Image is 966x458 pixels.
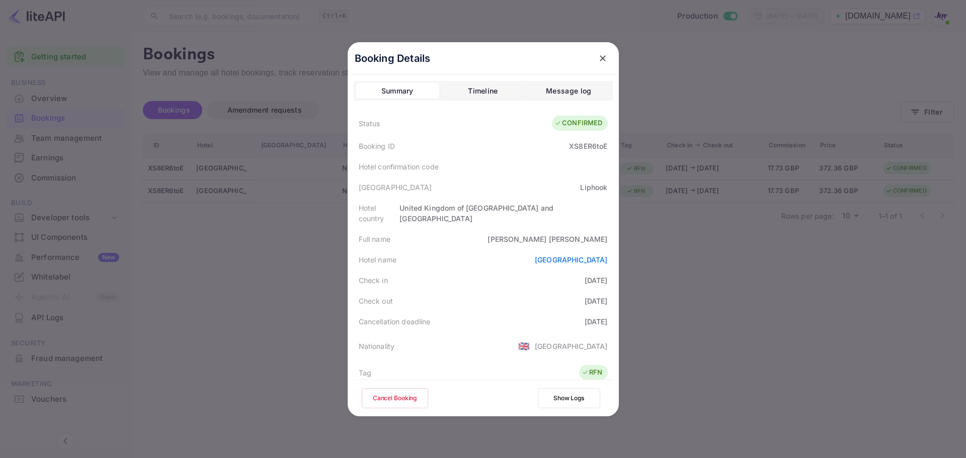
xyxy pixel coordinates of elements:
[359,368,371,378] div: Tag
[580,182,607,193] div: Liphook
[527,83,610,99] button: Message log
[359,203,400,224] div: Hotel country
[538,388,600,408] button: Show Logs
[355,51,431,66] p: Booking Details
[359,316,431,327] div: Cancellation deadline
[585,316,608,327] div: [DATE]
[359,161,439,172] div: Hotel confirmation code
[381,85,414,97] div: Summary
[585,296,608,306] div: [DATE]
[546,85,591,97] div: Message log
[359,275,388,286] div: Check in
[582,368,602,378] div: RFN
[488,234,607,244] div: [PERSON_NAME] [PERSON_NAME]
[554,118,602,128] div: CONFIRMED
[359,341,395,351] div: Nationality
[356,83,439,99] button: Summary
[359,296,393,306] div: Check out
[535,255,608,264] a: [GEOGRAPHIC_DATA]
[569,141,607,151] div: XS8ER6toE
[359,182,432,193] div: [GEOGRAPHIC_DATA]
[359,118,380,129] div: Status
[585,275,608,286] div: [DATE]
[468,85,498,97] div: Timeline
[535,341,608,351] div: [GEOGRAPHIC_DATA]
[594,49,612,67] button: close
[359,141,395,151] div: Booking ID
[441,83,525,99] button: Timeline
[359,234,390,244] div: Full name
[399,203,607,224] div: United Kingdom of [GEOGRAPHIC_DATA] and [GEOGRAPHIC_DATA]
[518,337,530,355] span: United States
[359,254,397,265] div: Hotel name
[362,388,428,408] button: Cancel Booking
